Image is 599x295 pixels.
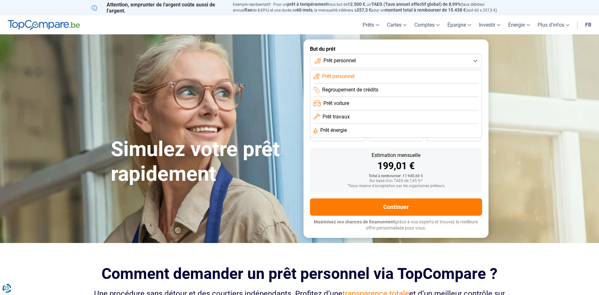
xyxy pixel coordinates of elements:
a: Plus d'infos [534,15,573,34]
span: prêt à tempérament [287,2,328,7]
p: Attention, emprunter de l'argent coûte aussi de l'argent. [92,2,225,14]
div: Estimation mensuelle [315,153,477,158]
div: *Sous réserve d'acceptation par les organismes prêteurs [315,184,477,188]
span: TAEG (Taux annuel effectif global) de 8,99% [371,2,461,7]
div: 199,01 € [315,161,477,171]
a: Prêts [359,15,383,34]
a: Comptes [410,15,444,34]
span: 60 mois [296,7,313,13]
button: Continuer [310,198,482,216]
span: Prêt voiture [323,100,349,107]
button: Prêt personnel [310,54,482,68]
img: TopCompare [8,20,80,30]
a: Cartes [383,15,410,34]
span: montant total à rembourser de 15.438 € [385,7,466,13]
div: Sur base d'un TAEG de 7,45 %* [315,179,477,183]
span: 36 mois [330,134,345,138]
p: Exemple représentatif : Pour un tous but de , un (taux débiteur annuel de 8,99%) et une durée de ... [233,2,508,13]
a: Épargne [444,15,475,34]
span: 24 mois [446,134,461,138]
h1: Simulez votre prêt rapidement [111,137,296,187]
h2: Comment demander un prêt personnel via TopCompare ? [92,265,508,282]
span: Prêt personnel [322,73,355,80]
div: Total à rembourser: 11 940,60 € [315,174,477,178]
p: grâce à nos experts et trouvez la meilleure offre personnalisée pour vous. [310,219,482,231]
span: 257,3 € [357,7,371,13]
a: fr [581,15,595,34]
label: But du prêt [310,46,482,52]
span: Prêt personnel [323,57,356,64]
span: Regroupement de crédits [322,86,378,93]
span: Maximisez vos chances de financement [314,219,395,224]
span: fixe [245,7,252,13]
a: Investir [475,15,504,34]
a: Énergie [504,15,534,34]
span: Prêt travaux [322,113,350,120]
span: 30 mois [388,134,402,138]
span: 12.500 € [348,2,365,7]
span: Prêt énergie [320,127,347,134]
